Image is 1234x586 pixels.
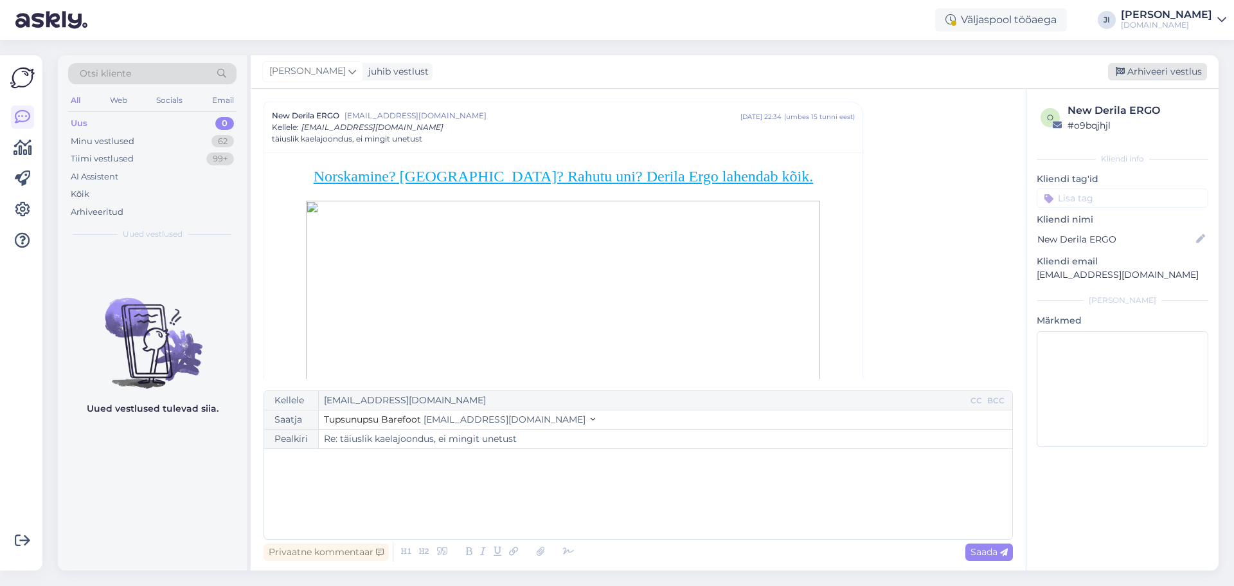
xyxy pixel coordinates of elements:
div: AI Assistent [71,170,118,183]
div: Kõik [71,188,89,201]
span: [PERSON_NAME] [269,64,346,78]
div: 62 [211,135,234,148]
div: 99+ [206,152,234,165]
p: Kliendi email [1037,255,1208,268]
div: Tiimi vestlused [71,152,134,165]
span: täiuslik kaelajoondus, ei mingit unetust [272,133,422,145]
div: Minu vestlused [71,135,134,148]
div: All [68,92,83,109]
span: New Derila ERGO [272,110,339,122]
span: o [1047,113,1053,122]
div: 0 [215,117,234,130]
div: [DATE] 22:34 [740,112,782,122]
input: Lisa tag [1037,188,1208,208]
div: Pealkiri [264,430,319,448]
a: Norskamine? [GEOGRAPHIC_DATA]? Rahutu uni? Derila Ergo lahendab kõik. [314,168,813,185]
span: [EMAIL_ADDRESS][DOMAIN_NAME] [344,110,740,122]
div: CC [968,395,985,407]
div: [PERSON_NAME] [1121,10,1212,20]
p: Märkmed [1037,314,1208,327]
div: Arhiveeri vestlus [1108,63,1207,80]
span: Uued vestlused [123,228,183,240]
input: Recepient... [319,391,968,410]
div: Email [210,92,237,109]
button: Tupsunupsu Barefoot [EMAIL_ADDRESS][DOMAIN_NAME] [324,413,595,426]
img: No chats [58,275,247,390]
img: Askly Logo [10,66,35,90]
div: Socials [154,92,185,109]
div: Kellele [264,391,319,410]
div: New Derila ERGO [1068,103,1204,118]
div: BCC [985,395,1007,407]
a: [PERSON_NAME][DOMAIN_NAME] [1121,10,1226,30]
div: Saatja [264,410,319,429]
span: Kellele : [272,122,299,132]
div: # o9bqjhjl [1068,118,1204,133]
p: Kliendi nimi [1037,213,1208,226]
p: Kliendi tag'id [1037,172,1208,186]
div: Arhiveeritud [71,206,123,219]
div: Kliendi info [1037,153,1208,165]
div: [DOMAIN_NAME] [1121,20,1212,30]
div: JI [1098,11,1116,29]
input: Lisa nimi [1037,232,1194,246]
span: [EMAIL_ADDRESS][DOMAIN_NAME] [301,122,443,132]
div: Privaatne kommentaar [264,544,389,561]
p: Uued vestlused tulevad siia. [87,402,219,416]
span: Saada [970,546,1008,558]
div: Väljaspool tööaega [935,8,1067,32]
span: [EMAIL_ADDRESS][DOMAIN_NAME] [424,414,586,425]
span: Otsi kliente [80,67,131,80]
div: Web [107,92,130,109]
div: juhib vestlust [363,65,429,78]
input: Write subject here... [319,430,1012,448]
div: ( umbes 15 tunni eest ) [784,112,855,122]
p: [EMAIL_ADDRESS][DOMAIN_NAME] [1037,268,1208,282]
div: [PERSON_NAME] [1037,295,1208,306]
div: Uus [71,117,87,130]
span: Tupsunupsu Barefoot [324,414,421,425]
